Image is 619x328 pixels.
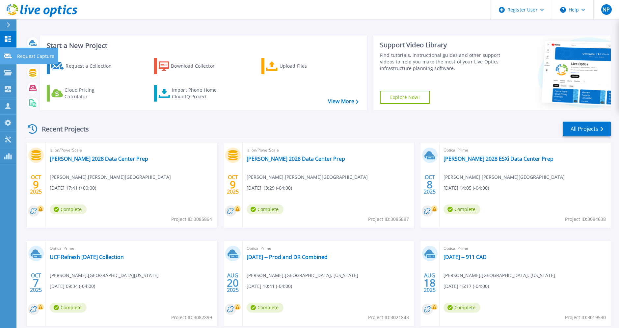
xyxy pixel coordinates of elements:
[171,314,212,321] span: Project ID: 3082899
[444,184,489,192] span: [DATE] 14:05 (-04:00)
[444,272,555,279] span: [PERSON_NAME] , [GEOGRAPHIC_DATA], [US_STATE]
[50,303,87,313] span: Complete
[50,174,171,181] span: [PERSON_NAME] , [PERSON_NAME][GEOGRAPHIC_DATA]
[444,147,607,154] span: Optical Prime
[247,184,292,192] span: [DATE] 13:29 (-04:00)
[50,155,148,162] a: [PERSON_NAME] 2028 Data Center Prep
[565,216,606,223] span: Project ID: 3084638
[247,204,283,214] span: Complete
[444,174,565,181] span: [PERSON_NAME] , [PERSON_NAME][GEOGRAPHIC_DATA]
[444,283,489,290] span: [DATE] 16:17 (-04:00)
[66,59,118,73] div: Request a Collection
[50,184,96,192] span: [DATE] 17:41 (+00:00)
[50,204,87,214] span: Complete
[227,271,239,295] div: AUG 2025
[230,182,236,187] span: 9
[328,98,359,105] a: View More
[563,122,611,136] a: All Projects
[171,59,224,73] div: Download Collector
[427,182,433,187] span: 8
[47,85,120,102] a: Cloud Pricing Calculator
[227,173,239,197] div: OCT 2025
[50,283,95,290] span: [DATE] 09:34 (-04:00)
[50,147,213,154] span: Isilon/PowerScale
[47,42,358,49] h3: Start a New Project
[247,254,328,260] a: [DATE] -- Prod and DR Combined
[33,182,39,187] span: 9
[47,58,120,74] a: Request a Collection
[247,245,410,252] span: Optical Prime
[368,216,409,223] span: Project ID: 3085887
[444,303,480,313] span: Complete
[261,58,335,74] a: Upload Files
[50,245,213,252] span: Optical Prime
[172,87,223,100] div: Import Phone Home CloudIQ Project
[423,173,436,197] div: OCT 2025
[444,245,607,252] span: Optical Prime
[33,280,39,286] span: 7
[565,314,606,321] span: Project ID: 3019530
[444,204,480,214] span: Complete
[50,272,159,279] span: [PERSON_NAME] , [GEOGRAPHIC_DATA][US_STATE]
[423,271,436,295] div: AUG 2025
[603,7,610,12] span: NP
[171,216,212,223] span: Project ID: 3085894
[280,59,332,73] div: Upload Files
[368,314,409,321] span: Project ID: 3021843
[17,48,54,65] p: Request Capture
[30,271,42,295] div: OCT 2025
[65,87,117,100] div: Cloud Pricing Calculator
[247,147,410,154] span: Isilon/PowerScale
[247,303,283,313] span: Complete
[444,155,553,162] a: [PERSON_NAME] 2028 ESXi Data Center Prep
[247,272,358,279] span: [PERSON_NAME] , [GEOGRAPHIC_DATA], [US_STATE]
[424,280,436,286] span: 18
[227,280,239,286] span: 20
[25,121,98,137] div: Recent Projects
[380,41,501,49] div: Support Video Library
[154,58,228,74] a: Download Collector
[247,283,292,290] span: [DATE] 10:41 (-04:00)
[380,91,430,104] a: Explore Now!
[247,155,345,162] a: [PERSON_NAME] 2028 Data Center Prep
[380,52,501,72] div: Find tutorials, instructional guides and other support videos to help you make the most of your L...
[50,254,124,260] a: UCF Refresh [DATE] Collection
[30,173,42,197] div: OCT 2025
[247,174,368,181] span: [PERSON_NAME] , [PERSON_NAME][GEOGRAPHIC_DATA]
[444,254,487,260] a: [DATE] -- 911 CAD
